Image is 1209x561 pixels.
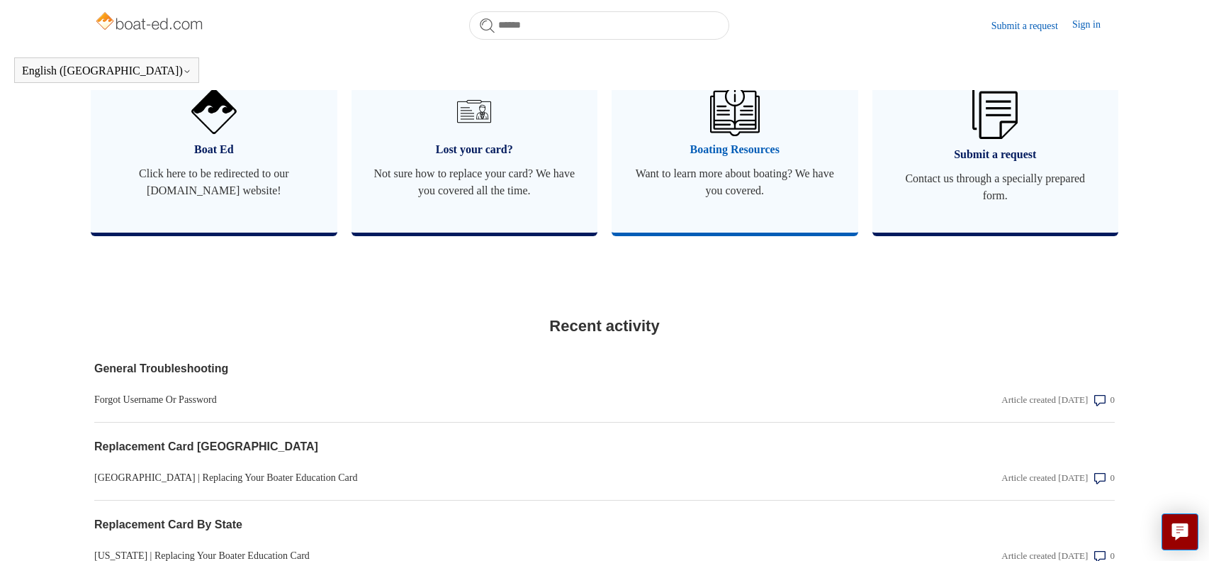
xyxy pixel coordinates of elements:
[451,89,497,134] img: 01HZPCYVT14CG9T703FEE4SFXC
[94,438,809,455] a: Replacement Card [GEOGRAPHIC_DATA]
[1001,471,1088,485] div: Article created [DATE]
[22,65,191,77] button: English ([GEOGRAPHIC_DATA])
[612,56,858,233] a: Boating Resources Want to learn more about boating? We have you covered.
[1162,513,1198,550] button: Live chat
[94,516,809,533] a: Replacement Card By State
[94,470,809,485] a: [GEOGRAPHIC_DATA] | Replacing Your Boater Education Card
[94,9,207,37] img: Boat-Ed Help Center home page
[191,89,237,134] img: 01HZPCYVNCVF44JPJQE4DN11EA
[94,314,1115,338] h2: Recent activity
[352,56,598,233] a: Lost your card? Not sure how to replace your card? We have you covered all the time.
[633,141,837,158] span: Boating Resources
[710,87,760,136] img: 01HZPCYVZMCNPYXCC0DPA2R54M
[91,56,337,233] a: Boat Ed Click here to be redirected to our [DOMAIN_NAME] website!
[1072,17,1115,34] a: Sign in
[112,165,316,199] span: Click here to be redirected to our [DOMAIN_NAME] website!
[972,84,1018,139] img: 01HZPCYW3NK71669VZTW7XY4G9
[373,141,577,158] span: Lost your card?
[894,170,1098,204] span: Contact us through a specially prepared form.
[991,18,1072,33] a: Submit a request
[1001,393,1088,407] div: Article created [DATE]
[872,56,1119,233] a: Submit a request Contact us through a specially prepared form.
[112,141,316,158] span: Boat Ed
[373,165,577,199] span: Not sure how to replace your card? We have you covered all the time.
[94,360,809,377] a: General Troubleshooting
[469,11,729,40] input: Search
[94,392,809,407] a: Forgot Username Or Password
[633,165,837,199] span: Want to learn more about boating? We have you covered.
[894,146,1098,163] span: Submit a request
